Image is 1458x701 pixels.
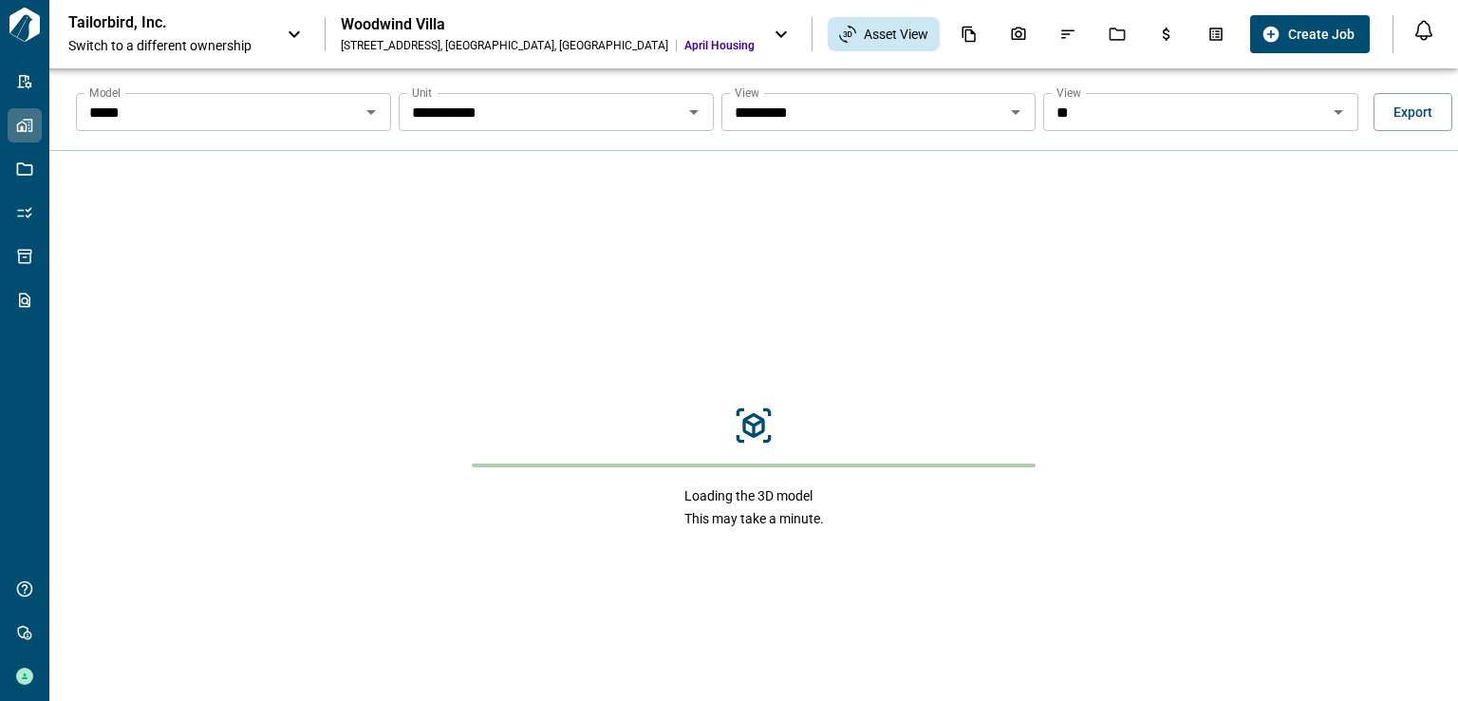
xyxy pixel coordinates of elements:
span: Export [1393,103,1432,122]
button: Export [1374,93,1452,131]
label: Unit [412,85,432,101]
span: Loading the 3D model [684,486,824,505]
div: Takeoff Center [1196,18,1236,50]
button: Open [358,99,384,125]
div: Jobs [1097,18,1137,50]
p: Tailorbird, Inc. [68,13,239,32]
div: Photos [999,18,1038,50]
label: Model [89,85,121,101]
span: April Housing [684,38,755,53]
div: Woodwind Villa [341,15,755,34]
label: View [735,85,759,101]
button: Open [681,99,707,125]
span: Switch to a different ownership [68,36,268,55]
button: Open notification feed [1409,15,1439,46]
div: Documents [949,18,989,50]
div: Asset View [828,17,940,51]
span: Create Job [1288,25,1355,44]
button: Create Job [1250,15,1370,53]
div: Budgets [1147,18,1187,50]
button: Open [1002,99,1029,125]
span: This may take a minute. [684,509,824,528]
label: View [1056,85,1081,101]
div: [STREET_ADDRESS] , [GEOGRAPHIC_DATA] , [GEOGRAPHIC_DATA] [341,38,668,53]
span: Asset View [864,25,928,44]
div: Issues & Info [1048,18,1088,50]
button: Open [1325,99,1352,125]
